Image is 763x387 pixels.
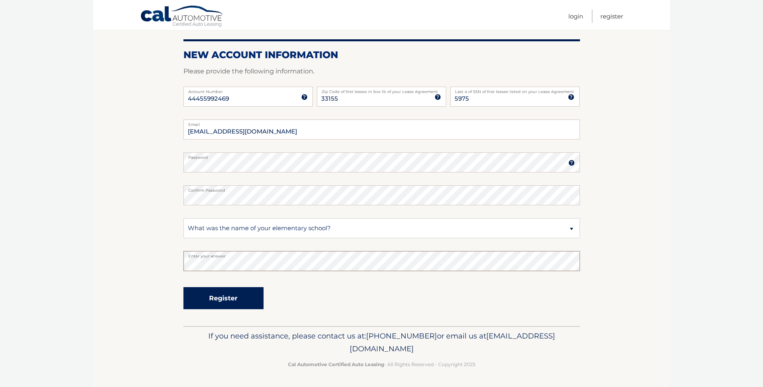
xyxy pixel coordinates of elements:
[568,10,583,23] a: Login
[189,330,575,355] p: If you need assistance, please contact us at: or email us at
[140,5,224,28] a: Cal Automotive
[600,10,623,23] a: Register
[450,87,580,107] input: SSN or EIN (last 4 digits only)
[183,87,313,93] label: Account Number
[350,331,555,353] span: [EMAIL_ADDRESS][DOMAIN_NAME]
[366,331,437,340] span: [PHONE_NUMBER]
[183,152,580,159] label: Password
[317,87,446,93] label: Zip Code of first lessee in box 1b of your Lease Agreement
[183,66,580,77] p: Please provide the following information.
[183,287,264,309] button: Register
[183,49,580,61] h2: New Account Information
[450,87,580,93] label: Last 4 of SSN of first lessee listed on your Lease Agreement
[183,185,580,192] label: Confirm Password
[183,87,313,107] input: Account Number
[568,160,575,166] img: tooltip.svg
[317,87,446,107] input: Zip Code
[301,94,308,100] img: tooltip.svg
[288,361,384,367] strong: Cal Automotive Certified Auto Leasing
[183,251,580,257] label: Enter your answer
[189,360,575,369] p: - All Rights Reserved - Copyright 2025
[183,120,580,140] input: Email
[435,94,441,100] img: tooltip.svg
[568,94,574,100] img: tooltip.svg
[183,120,580,126] label: Email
